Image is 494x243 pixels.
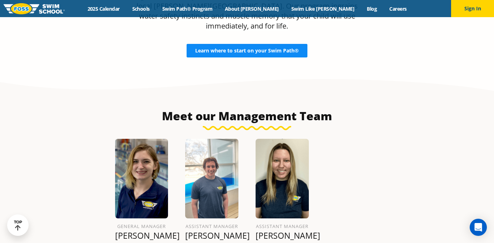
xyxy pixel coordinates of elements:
[470,219,487,236] div: Open Intercom Messenger
[115,231,168,241] p: [PERSON_NAME]
[115,139,168,218] img: 1196351769191903.ABJCxEm34odXzgtRVbmb_height640.png
[14,220,22,231] div: TOP
[219,5,285,12] a: About [PERSON_NAME]
[185,222,238,231] h6: Assistant Manager
[185,139,238,218] img: Scyler-Torrey.png
[81,5,126,12] a: 2025 Calendar
[285,5,361,12] a: Swim Like [PERSON_NAME]
[126,5,156,12] a: Schools
[185,231,238,241] p: [PERSON_NAME]
[4,3,65,14] img: FOSS Swim School Logo
[195,48,299,53] span: Learn where to start on your Swim Path®
[187,44,307,57] a: Learn where to start on your Swim Path®
[115,222,168,231] h6: General Manager
[256,222,309,231] h6: Assistant Manager
[383,5,413,12] a: Careers
[256,139,309,218] img: Madison-Juergens.png
[156,5,218,12] a: Swim Path® Program
[361,5,383,12] a: Blog
[256,231,309,241] p: [PERSON_NAME]
[78,109,416,123] h3: Meet our Management Team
